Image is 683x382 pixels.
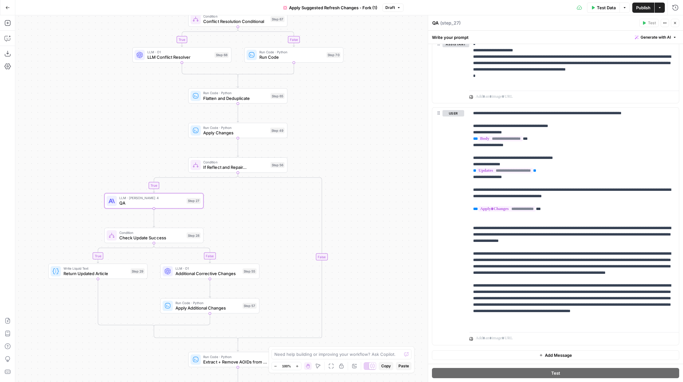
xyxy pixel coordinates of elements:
g: Edge from step_56-conditional-end to step_6 [237,339,239,351]
span: Condition [119,230,184,235]
span: Check Update Success [119,235,184,241]
g: Edge from step_27 to step_28 [153,208,155,227]
div: ConditionCheck Update SuccessStep 28 [104,228,204,243]
button: Draft [382,4,404,12]
g: Edge from step_28 to step_55 [154,243,211,263]
div: user [432,108,464,345]
span: If Reflect and Repair... [203,164,268,170]
button: Generate with AI [632,33,679,41]
div: Step 67 [271,16,285,22]
div: LLM · [PERSON_NAME] 4QAStep 27 [104,193,204,208]
textarea: QA [432,20,439,26]
span: Additional Corrective Changes [175,270,240,277]
span: Generate with AI [641,34,671,40]
g: Edge from step_57 to step_28-conditional-end [154,313,210,328]
div: Step 27 [187,198,201,204]
span: LLM · [PERSON_NAME] 4 [119,195,184,200]
div: Step 56 [271,162,285,168]
span: Test [648,20,656,26]
g: Edge from step_29 to step_28-conditional-end [98,279,154,328]
span: Write Liquid Text [63,266,128,271]
g: Edge from step_67-conditional-end to step_65 [237,76,239,87]
div: LLM · O1LLM Conflict ResolverStep 68 [132,47,232,63]
div: Run Code · PythonRun CodeStep 70 [244,47,344,63]
span: ( step_27 ) [440,20,461,26]
span: LLM · O1 [175,266,240,271]
span: Test Data [597,4,616,11]
div: assistant [432,38,464,103]
g: Edge from step_67 to step_70 [238,27,295,47]
button: user [442,110,464,116]
div: Run Code · PythonApply ChangesStep 49 [188,123,287,138]
g: Edge from step_65 to step_49 [237,104,239,122]
span: Run Code · Python [203,90,268,95]
div: LLM · O1Additional Corrective ChangesStep 55 [160,264,260,279]
div: Write Liquid TextReturn Updated ArticleStep 29 [48,264,148,279]
g: Edge from step_68 to step_67-conditional-end [182,63,238,77]
span: Apply Additional Changes [175,305,240,311]
div: Step 57 [242,303,256,309]
span: LLM Conflict Resolver [147,54,212,60]
g: Edge from step_28 to step_29 [97,243,154,263]
div: Step 49 [270,128,285,133]
div: Step 28 [187,233,201,238]
span: Run Code · Python [203,354,270,359]
div: ConditionIf Reflect and Repair...Step 56 [188,157,287,173]
g: Edge from step_70 to step_67-conditional-end [238,63,294,77]
span: Extract + Remove AOIDs from Updated Article [203,359,270,365]
g: Edge from step_49 to step_56 [237,138,239,157]
span: Test [551,370,560,376]
span: Conflict Resolution Conditional [203,18,268,25]
span: Return Updated Article [63,270,128,277]
div: Step 29 [130,268,145,274]
span: Add Message [545,352,572,358]
g: Edge from step_67 to step_68 [181,27,238,47]
span: Run Code · Python [175,300,240,305]
div: Step 68 [214,52,228,58]
span: Condition [203,14,268,19]
div: ConditionConflict Resolution ConditionalStep 67 [188,11,287,27]
span: Publish [636,4,650,11]
span: Apply Changes [203,130,268,136]
span: LLM · O1 [147,49,212,55]
button: Paste [396,362,412,370]
div: Run Code · PythonApply Additional ChangesStep 57 [160,298,260,313]
div: Step 55 [242,268,256,274]
div: Step 70 [326,52,340,58]
button: Test [432,368,679,378]
g: Edge from step_56 to step_27 [153,173,238,192]
g: Edge from step_56 to step_56-conditional-end [238,173,322,341]
span: Draft [385,5,395,11]
button: Apply Suggested Refresh Changes - Fork (1) [279,3,381,13]
span: Condition [203,160,268,165]
span: Paste [398,363,409,369]
span: Run Code · Python [259,49,324,55]
span: Run Code · Python [203,125,268,130]
button: Test Data [587,3,620,13]
div: Write your prompt [428,31,683,44]
span: Copy [381,363,391,369]
span: QA [119,200,184,206]
button: Publish [632,3,654,13]
div: Step 65 [271,93,285,99]
button: Copy [379,362,393,370]
g: Edge from step_28-conditional-end to step_56-conditional-end [154,326,238,341]
span: Apply Suggested Refresh Changes - Fork (1) [289,4,377,11]
span: 100% [282,363,291,369]
button: Add Message [432,350,679,360]
button: Test [639,19,659,27]
div: Run Code · PythonExtract + Remove AOIDs from Updated ArticleStep 6 [188,352,287,367]
span: Run Code [259,54,324,60]
span: Flatten and Deduplicate [203,95,268,101]
div: Run Code · PythonFlatten and DeduplicateStep 65 [188,88,287,103]
g: Edge from step_55 to step_57 [209,279,211,297]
